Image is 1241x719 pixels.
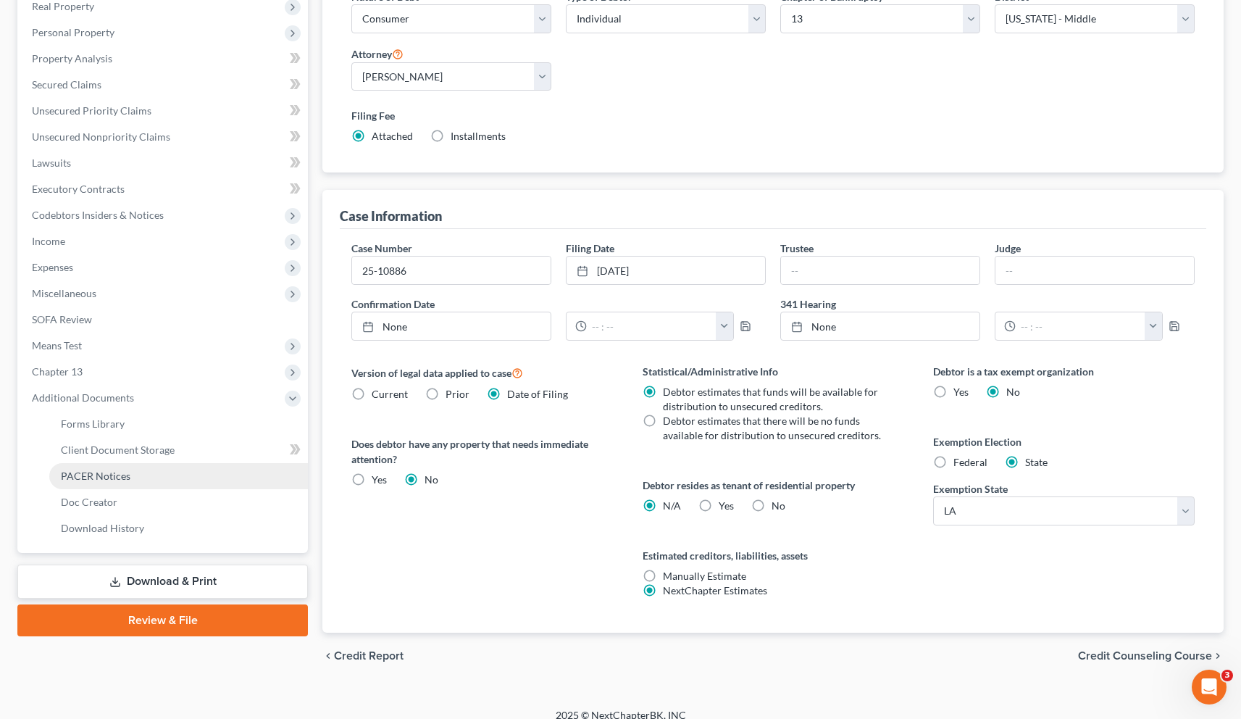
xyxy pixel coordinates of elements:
span: N/A [663,499,681,512]
label: Exemption State [933,481,1008,496]
span: Secured Claims [32,78,101,91]
span: Doc Creator [61,496,117,508]
label: Version of legal data applied to case [351,364,613,381]
span: Personal Property [32,26,114,38]
span: 3 [1221,670,1233,681]
span: Unsecured Nonpriority Claims [32,130,170,143]
label: Filing Date [566,241,614,256]
label: Debtor is a tax exempt organization [933,364,1195,379]
a: PACER Notices [49,463,308,489]
span: Chapter 13 [32,365,83,378]
a: Review & File [17,604,308,636]
span: Unsecured Priority Claims [32,104,151,117]
a: Forms Library [49,411,308,437]
span: Additional Documents [32,391,134,404]
span: State [1025,456,1048,468]
a: None [781,312,979,340]
i: chevron_left [322,650,334,662]
span: Prior [446,388,469,400]
label: Filing Fee [351,108,1195,123]
i: chevron_right [1212,650,1224,662]
label: Judge [995,241,1021,256]
span: Income [32,235,65,247]
input: -- : -- [587,312,716,340]
a: Download & Print [17,565,308,599]
input: -- : -- [1016,312,1145,340]
a: [DATE] [567,257,765,284]
span: Date of Filing [507,388,568,400]
label: Trustee [780,241,814,256]
input: -- [995,257,1194,284]
label: 341 Hearing [773,296,1202,312]
span: Manually Estimate [663,570,746,582]
span: Credit Counseling Course [1078,650,1212,662]
span: PACER Notices [61,470,130,482]
input: -- [781,257,979,284]
div: Case Information [340,207,442,225]
span: Yes [953,386,969,398]
span: Debtor estimates that funds will be available for distribution to unsecured creditors. [663,386,878,412]
span: NextChapter Estimates [663,584,767,597]
a: Unsecured Priority Claims [20,98,308,124]
label: Attorney [351,45,404,62]
span: No [772,499,785,512]
span: Credit Report [334,650,404,662]
span: Client Document Storage [61,444,175,456]
span: Debtor estimates that there will be no funds available for distribution to unsecured creditors. [663,415,881,441]
label: Debtor resides as tenant of residential property [643,478,904,493]
span: Yes [372,473,387,486]
span: Lawsuits [32,157,71,169]
label: Confirmation Date [344,296,773,312]
label: Exemption Election [933,434,1195,449]
a: None [352,312,551,340]
a: Executory Contracts [20,176,308,202]
a: Lawsuits [20,150,308,176]
a: Property Analysis [20,46,308,72]
span: SOFA Review [32,313,92,325]
span: Yes [719,499,734,512]
input: Enter case number... [352,257,551,284]
span: Forms Library [61,417,125,430]
span: Miscellaneous [32,287,96,299]
a: SOFA Review [20,307,308,333]
label: Estimated creditors, liabilities, assets [643,548,904,563]
button: Credit Counseling Course chevron_right [1078,650,1224,662]
label: Does debtor have any property that needs immediate attention? [351,436,613,467]
iframe: Intercom live chat [1192,670,1227,705]
a: Unsecured Nonpriority Claims [20,124,308,150]
span: Expenses [32,261,73,273]
a: Doc Creator [49,489,308,515]
span: Attached [372,130,413,142]
span: No [1006,386,1020,398]
span: Federal [953,456,987,468]
span: Codebtors Insiders & Notices [32,209,164,221]
a: Client Document Storage [49,437,308,463]
label: Case Number [351,241,412,256]
span: No [425,473,438,486]
span: Current [372,388,408,400]
button: chevron_left Credit Report [322,650,404,662]
a: Download History [49,515,308,541]
span: Means Test [32,339,82,352]
span: Property Analysis [32,52,112,65]
span: Installments [451,130,506,142]
label: Statistical/Administrative Info [643,364,904,379]
span: Download History [61,522,144,534]
a: Secured Claims [20,72,308,98]
span: Executory Contracts [32,183,125,195]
